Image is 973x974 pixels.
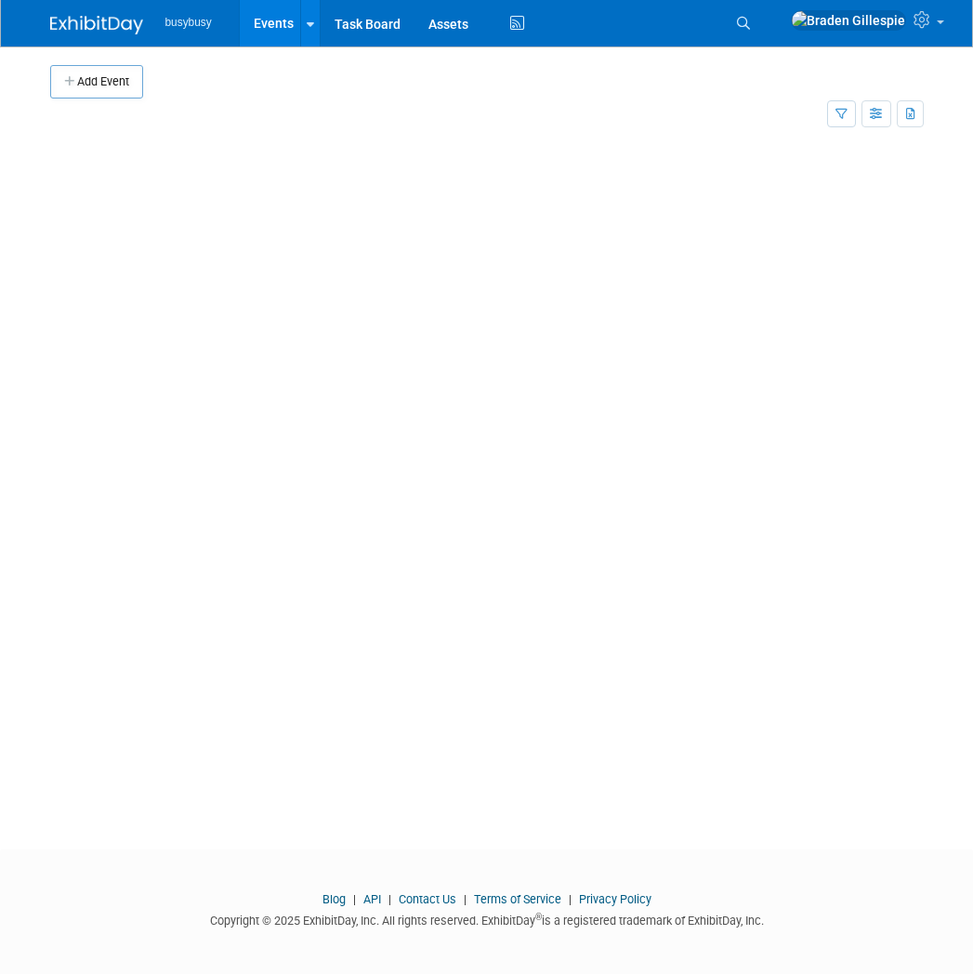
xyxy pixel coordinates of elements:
span: | [459,892,471,906]
a: Contact Us [399,892,456,906]
img: ExhibitDay [50,16,143,34]
span: | [348,892,361,906]
sup: ® [535,912,542,922]
a: Privacy Policy [579,892,651,906]
a: Terms of Service [474,892,561,906]
button: Add Event [50,65,143,99]
a: Blog [322,892,346,906]
a: API [363,892,381,906]
span: busybusy [165,16,212,29]
span: | [564,892,576,906]
span: | [384,892,396,906]
img: Braden Gillespie [791,10,906,31]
